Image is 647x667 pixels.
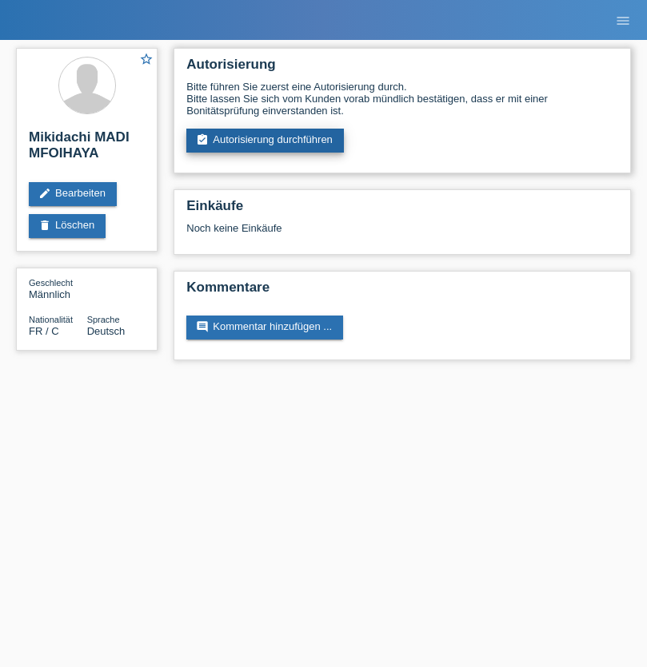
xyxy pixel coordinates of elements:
[196,133,209,146] i: assignment_turned_in
[186,57,618,81] h2: Autorisierung
[87,325,126,337] span: Deutsch
[186,316,343,339] a: commentKommentar hinzufügen ...
[29,129,145,169] h2: Mikidachi MADI MFOIHAYA
[87,315,120,324] span: Sprache
[186,198,618,222] h2: Einkäufe
[139,52,154,69] a: star_border
[38,187,51,200] i: edit
[139,52,154,66] i: star_border
[29,214,106,238] a: deleteLöschen
[29,182,117,206] a: editBearbeiten
[29,315,73,324] span: Nationalität
[38,219,51,232] i: delete
[186,222,618,246] div: Noch keine Einkäufe
[29,276,87,300] div: Männlich
[615,13,631,29] i: menu
[607,15,639,25] a: menu
[29,325,59,337] span: Frankreich / C / 28.11.2021
[186,280,618,304] h2: Kommentare
[186,81,618,117] div: Bitte führen Sie zuerst eine Autorisierung durch. Bitte lassen Sie sich vom Kunden vorab mündlich...
[186,129,344,153] a: assignment_turned_inAutorisierung durchführen
[29,278,73,288] span: Geschlecht
[196,320,209,333] i: comment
